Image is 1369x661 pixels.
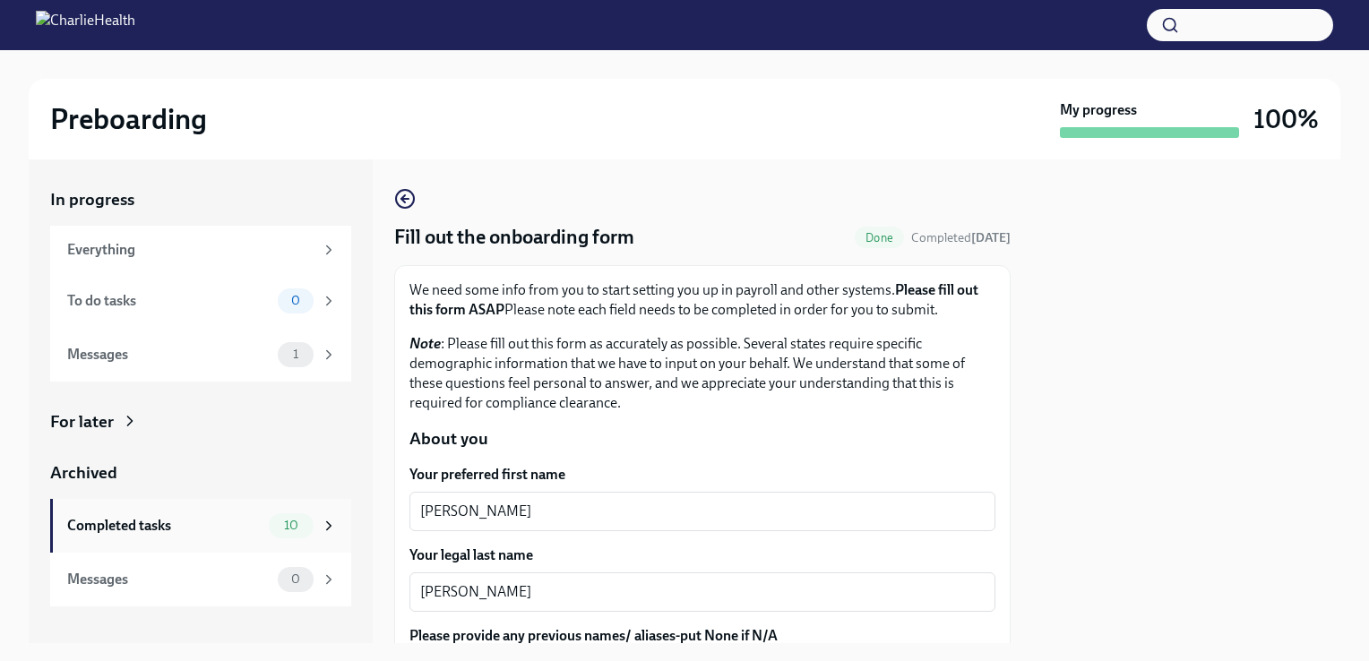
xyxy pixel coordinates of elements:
[1253,103,1319,135] h3: 100%
[409,335,441,352] strong: Note
[394,224,634,251] h4: Fill out the onboarding form
[409,280,995,320] p: We need some info from you to start setting you up in payroll and other systems. Please note each...
[67,291,271,311] div: To do tasks
[273,519,309,532] span: 10
[50,553,351,606] a: Messages0
[67,516,262,536] div: Completed tasks
[50,101,207,137] h2: Preboarding
[855,231,904,245] span: Done
[50,499,351,553] a: Completed tasks10
[50,461,351,485] a: Archived
[50,226,351,274] a: Everything
[50,410,351,434] a: For later
[282,348,309,361] span: 1
[409,465,995,485] label: Your preferred first name
[50,188,351,211] a: In progress
[280,572,311,586] span: 0
[67,570,271,589] div: Messages
[409,545,995,565] label: Your legal last name
[971,230,1011,245] strong: [DATE]
[420,501,985,522] textarea: [PERSON_NAME]
[911,229,1011,246] span: September 28th, 2025 20:34
[36,11,135,39] img: CharlieHealth
[67,240,314,260] div: Everything
[280,294,311,307] span: 0
[911,230,1011,245] span: Completed
[1060,100,1137,120] strong: My progress
[50,410,114,434] div: For later
[50,328,351,382] a: Messages1
[420,581,985,603] textarea: [PERSON_NAME]
[409,334,995,413] p: : Please fill out this form as accurately as possible. Several states require specific demographi...
[409,427,995,451] p: About you
[67,345,271,365] div: Messages
[409,626,995,646] label: Please provide any previous names/ aliases-put None if N/A
[50,274,351,328] a: To do tasks0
